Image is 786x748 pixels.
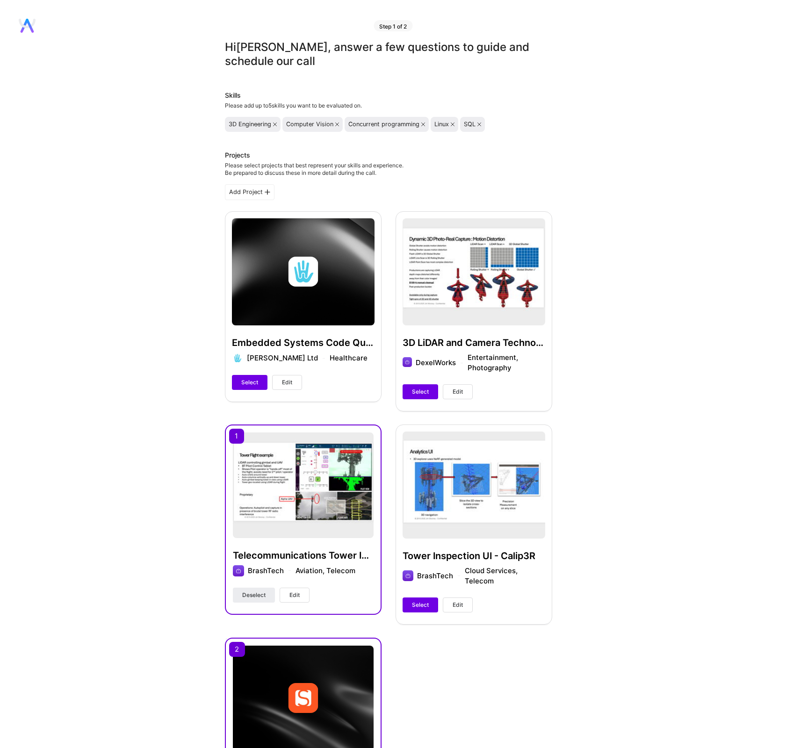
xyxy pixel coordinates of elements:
div: 3D Engineering [229,121,271,128]
span: Select [412,601,429,609]
img: Telecommunications Tower Inspection Drone Development [233,432,374,538]
div: Please select projects that best represent your skills and experience. Be prepared to discuss the... [225,162,404,177]
span: Select [412,388,429,396]
button: Edit [443,384,473,399]
div: Please add up to 5 skills you want to be evaluated on. [225,102,552,109]
h4: Telecommunications Tower Inspection Drone Development [233,549,374,561]
div: Projects [225,151,250,160]
i: icon Close [477,122,481,126]
button: Select [403,384,438,399]
div: Hi [PERSON_NAME] , answer a few questions to guide and schedule our call [225,40,552,68]
i: icon PlusBlackFlat [265,189,270,195]
div: Computer Vision [286,121,333,128]
div: Linux [434,121,449,128]
i: icon Close [451,122,454,126]
div: Step 1 of 2 [374,20,412,31]
div: Skills [225,91,552,100]
span: Edit [282,378,292,387]
span: Edit [453,601,463,609]
img: Company logo [233,565,244,576]
div: BrashTech Aviation, Telecom [248,566,355,576]
span: Deselect [242,591,266,599]
div: Add Project [225,184,274,200]
button: Edit [443,597,473,612]
div: Concurrent programming [348,121,419,128]
img: Company logo [288,683,318,713]
span: Edit [289,591,300,599]
i: icon Close [421,122,425,126]
button: Edit [272,375,302,390]
button: Deselect [233,588,275,603]
i: icon Close [335,122,339,126]
button: Select [232,375,267,390]
button: Edit [280,588,310,603]
span: Edit [453,388,463,396]
button: Select [403,597,438,612]
i: icon Close [273,122,277,126]
span: Select [241,378,258,387]
img: divider [288,570,291,571]
div: SQL [464,121,476,128]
